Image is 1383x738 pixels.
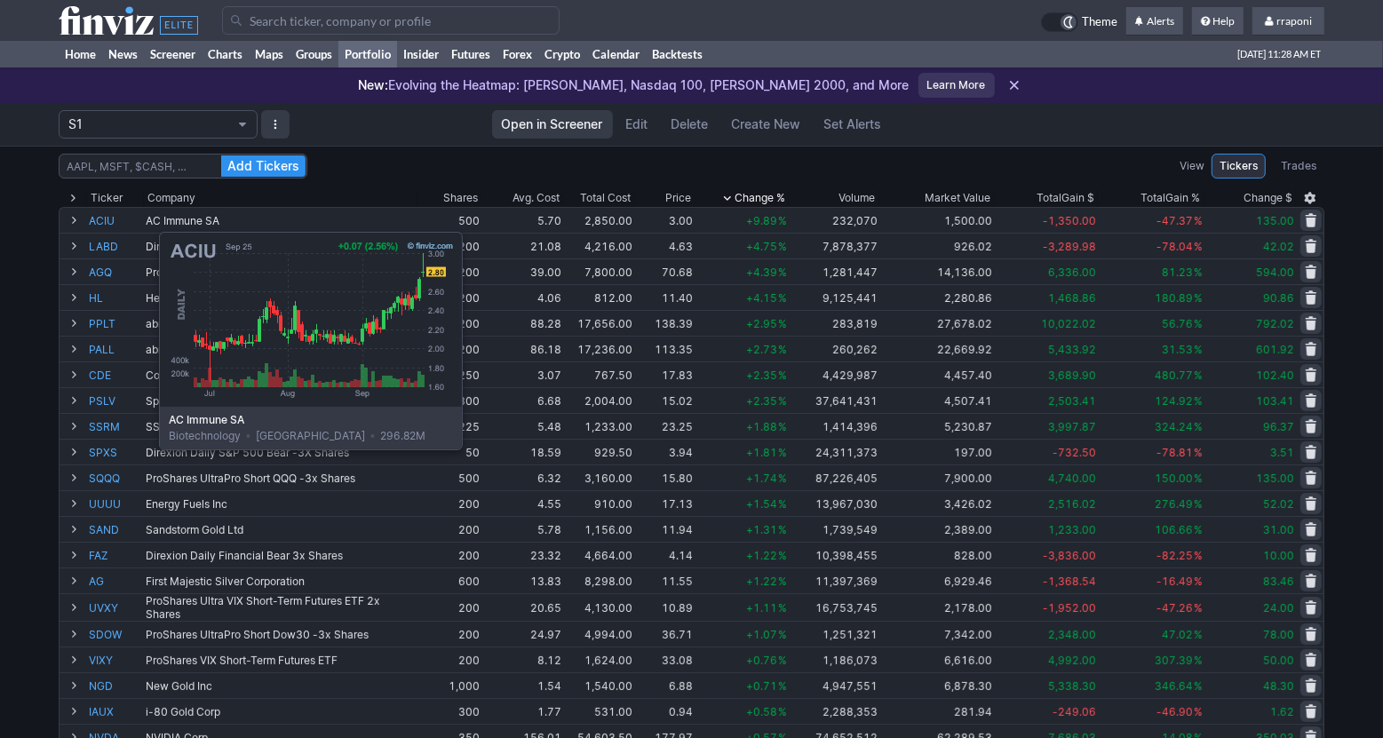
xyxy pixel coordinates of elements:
[417,516,481,542] td: 200
[1126,7,1183,36] a: Alerts
[146,266,416,279] div: ProShares Ultra Silver 2x Shares
[634,516,694,542] td: 11.94
[634,387,694,413] td: 15.02
[778,369,787,382] span: %
[1263,497,1294,511] span: 52.02
[89,285,142,310] a: HL
[1276,14,1312,28] span: rraponi
[1192,7,1244,36] a: Help
[789,336,879,361] td: 260,262
[879,516,994,542] td: 2,389.00
[1155,523,1193,536] span: 106.66
[417,542,481,567] td: 200
[146,575,416,588] div: First Majestic Silver Corporation
[634,258,694,284] td: 70.68
[634,233,694,258] td: 4.63
[746,549,777,562] span: +1.22
[563,621,634,647] td: 4,994.00
[1043,601,1096,615] span: -1,952.00
[1162,266,1193,279] span: 81.23
[563,336,634,361] td: 17,236.00
[417,439,481,464] td: 50
[1043,214,1096,227] span: -1,350.00
[89,543,142,567] a: FAZ
[634,567,694,593] td: 11.55
[146,240,416,253] div: Direxion Daily S&P Biotech Bear 3X Shares
[634,284,694,310] td: 11.40
[1273,154,1324,179] a: Trades
[481,413,563,439] td: 5.48
[789,310,879,336] td: 283,819
[146,420,416,433] div: SSR Mining Inc
[1194,369,1203,382] span: %
[1263,420,1294,433] span: 96.37
[662,110,719,139] button: Delete
[879,621,994,647] td: 7,342.00
[778,317,787,330] span: %
[1256,472,1294,485] span: 135.00
[746,420,777,433] span: +1.88
[481,361,563,387] td: 3.07
[1162,317,1193,330] span: 56.76
[417,593,481,621] td: 200
[778,394,787,408] span: %
[222,6,560,35] input: Search
[91,189,123,207] div: Ticker
[1155,291,1193,305] span: 180.89
[1048,369,1096,382] span: 3,689.90
[359,76,910,94] p: Evolving the Heatmap: [PERSON_NAME], Nasdaq 100, [PERSON_NAME] 2000, and More
[146,628,416,641] div: ProShares UltraPro Short Dow30 -3x Shares
[89,699,142,724] a: IAUX
[925,189,990,207] span: Market Value
[1048,266,1096,279] span: 6,336.00
[417,464,481,490] td: 500
[502,115,603,133] span: Open in Screener
[89,440,142,464] a: SPXS
[1180,157,1204,175] label: View
[146,214,416,227] div: AC Immune SA
[1263,549,1294,562] span: 10.00
[481,310,563,336] td: 88.28
[789,361,879,387] td: 4,429,987
[1155,497,1193,511] span: 276.49
[735,189,785,207] span: Change %
[89,491,142,516] a: UUUU
[397,41,445,67] a: Insider
[789,284,879,310] td: 9,125,441
[778,214,787,227] span: %
[481,516,563,542] td: 5.78
[1256,343,1294,356] span: 601.92
[778,601,787,615] span: %
[634,439,694,464] td: 3.94
[746,291,777,305] span: +4.15
[746,394,777,408] span: +2.35
[789,207,879,233] td: 232,070
[778,446,787,459] span: %
[563,207,634,233] td: 2,850.00
[1048,394,1096,408] span: 2,503.41
[443,189,478,207] div: Shares
[1162,628,1193,641] span: 47.02
[778,291,787,305] span: %
[722,110,811,139] a: Create New
[481,336,563,361] td: 86.18
[1156,575,1193,588] span: -16.49
[1263,601,1294,615] span: 24.00
[290,41,338,67] a: Groups
[634,336,694,361] td: 113.35
[634,593,694,621] td: 10.89
[1281,157,1316,175] span: Trades
[563,567,634,593] td: 8,298.00
[146,291,416,305] div: Hecla Mining Co
[563,516,634,542] td: 1,156.00
[563,361,634,387] td: 767.50
[1263,240,1294,253] span: 42.02
[1155,394,1193,408] span: 124.92
[563,387,634,413] td: 2,004.00
[1194,317,1203,330] span: %
[1162,343,1193,356] span: 31.53
[538,41,586,67] a: Crypto
[1082,12,1117,32] span: Theme
[481,542,563,567] td: 23.32
[789,516,879,542] td: 1,739,549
